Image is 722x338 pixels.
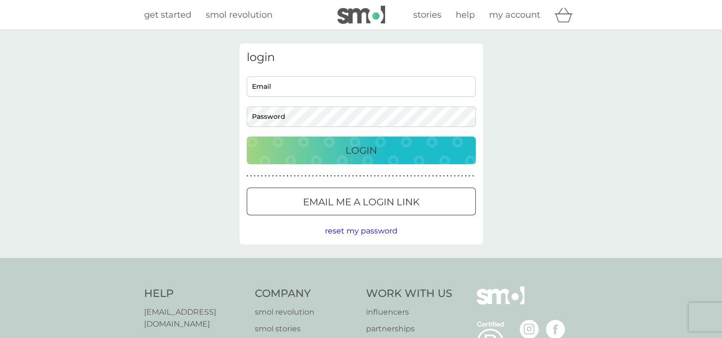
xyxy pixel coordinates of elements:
a: smol revolution [206,8,272,22]
p: ● [439,174,441,179]
p: ● [363,174,365,179]
p: ● [356,174,357,179]
a: influencers [366,306,452,318]
a: stories [413,8,441,22]
p: ● [388,174,390,179]
p: Login [345,143,377,158]
p: ● [359,174,361,179]
p: ● [414,174,416,179]
button: reset my password [325,225,398,237]
p: ● [268,174,270,179]
p: ● [326,174,328,179]
span: get started [144,10,191,20]
p: ● [330,174,332,179]
p: ● [265,174,267,179]
p: ● [392,174,394,179]
div: basket [555,5,578,24]
h4: Help [144,286,246,301]
p: ● [381,174,383,179]
p: ● [257,174,259,179]
p: ● [458,174,460,179]
p: ● [352,174,354,179]
p: ● [447,174,449,179]
p: ● [366,174,368,179]
button: Email me a login link [247,188,476,215]
p: ● [436,174,438,179]
p: ● [305,174,307,179]
p: ● [472,174,474,179]
p: ● [425,174,427,179]
p: ● [301,174,303,179]
a: [EMAIL_ADDRESS][DOMAIN_NAME] [144,306,246,330]
span: help [456,10,475,20]
p: ● [370,174,372,179]
button: Login [247,137,476,164]
p: ● [272,174,274,179]
p: ● [348,174,350,179]
p: ● [247,174,249,179]
a: get started [144,8,191,22]
p: ● [410,174,412,179]
a: partnerships [366,323,452,335]
p: ● [399,174,401,179]
p: ● [429,174,430,179]
p: ● [341,174,343,179]
p: ● [403,174,405,179]
p: ● [465,174,467,179]
p: ● [450,174,452,179]
a: smol stories [255,323,356,335]
p: ● [290,174,292,179]
p: ● [283,174,285,179]
span: my account [489,10,540,20]
p: ● [294,174,296,179]
p: Email me a login link [303,194,419,210]
p: ● [312,174,314,179]
a: help [456,8,475,22]
p: ● [374,174,376,179]
p: ● [250,174,252,179]
p: ● [286,174,288,179]
p: ● [334,174,336,179]
p: ● [261,174,263,179]
h4: Work With Us [366,286,452,301]
h3: login [247,51,476,64]
p: ● [323,174,325,179]
p: ● [454,174,456,179]
p: ● [297,174,299,179]
p: ● [432,174,434,179]
p: ● [279,174,281,179]
span: smol revolution [206,10,272,20]
p: ● [461,174,463,179]
p: ● [418,174,419,179]
p: ● [319,174,321,179]
p: ● [345,174,346,179]
p: ● [396,174,398,179]
p: ● [315,174,317,179]
a: smol revolution [255,306,356,318]
img: smol [477,286,524,319]
h4: Company [255,286,356,301]
p: ● [276,174,278,179]
p: ● [407,174,408,179]
p: ● [308,174,310,179]
p: ● [254,174,256,179]
p: ● [337,174,339,179]
p: ● [469,174,471,179]
img: smol [337,6,385,24]
p: ● [421,174,423,179]
span: reset my password [325,226,398,235]
a: my account [489,8,540,22]
span: stories [413,10,441,20]
p: ● [443,174,445,179]
p: ● [385,174,387,179]
p: ● [377,174,379,179]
